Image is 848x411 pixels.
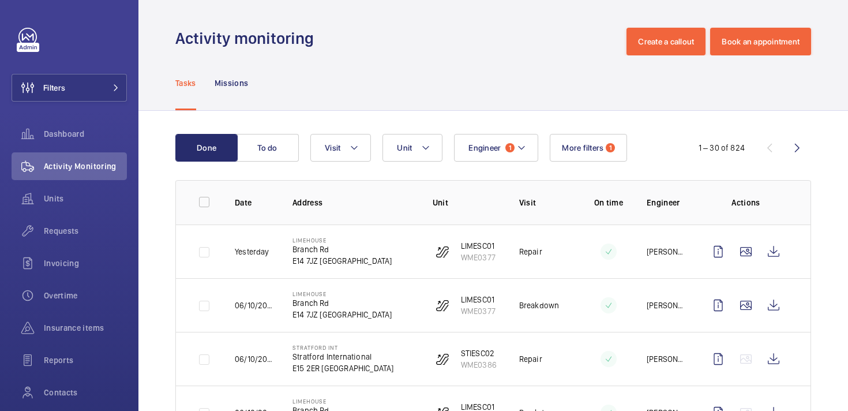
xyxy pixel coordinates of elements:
span: Contacts [44,387,127,398]
p: E14 7JZ [GEOGRAPHIC_DATA] [292,309,392,320]
p: STIESC02 [461,348,497,359]
p: Limehouse [292,290,392,297]
span: Filters [43,82,65,94]
p: Visit [519,197,571,208]
p: [PERSON_NAME] [647,353,686,365]
p: Stratford International [292,351,394,363]
p: E15 2ER [GEOGRAPHIC_DATA] [292,363,394,374]
p: Missions [215,77,249,89]
span: Overtime [44,290,127,301]
p: Limehouse [292,398,392,405]
p: Tasks [175,77,196,89]
span: Unit [397,143,412,152]
img: escalator.svg [436,352,449,366]
p: 06/10/2025 [235,300,274,311]
p: E14 7JZ [GEOGRAPHIC_DATA] [292,255,392,267]
span: Invoicing [44,257,127,269]
p: Branch Rd [292,297,392,309]
p: Repair [519,246,542,257]
button: Book an appointment [710,28,811,55]
span: 1 [505,143,515,152]
button: Engineer1 [454,134,538,162]
p: [PERSON_NAME] [647,246,686,257]
span: Activity Monitoring [44,160,127,172]
p: Address [292,197,414,208]
p: Breakdown [519,300,560,311]
p: Date [235,197,274,208]
div: 1 – 30 of 824 [699,142,745,154]
p: LIMESC01 [461,240,496,252]
h1: Activity monitoring [175,28,321,49]
p: Unit [433,197,501,208]
p: Engineer [647,197,686,208]
p: Yesterday [235,246,269,257]
button: Visit [310,134,371,162]
span: Requests [44,225,127,237]
span: Reports [44,354,127,366]
p: Actions [704,197,787,208]
p: WME0377 [461,252,496,263]
p: Stratford int [292,344,394,351]
p: LIMESC01 [461,294,496,305]
button: More filters1 [550,134,627,162]
span: Units [44,193,127,204]
span: Engineer [468,143,501,152]
p: 06/10/2025 [235,353,274,365]
img: escalator.svg [436,298,449,312]
p: On time [589,197,628,208]
button: Unit [382,134,442,162]
span: 1 [606,143,615,152]
button: Create a callout [626,28,706,55]
p: Limehouse [292,237,392,244]
button: To do [237,134,299,162]
button: Filters [12,74,127,102]
p: WME0386 [461,359,497,371]
span: Visit [325,143,340,152]
p: WME0377 [461,305,496,317]
button: Done [175,134,238,162]
img: escalator.svg [436,245,449,259]
p: Repair [519,353,542,365]
span: Insurance items [44,322,127,334]
span: Dashboard [44,128,127,140]
span: More filters [562,143,603,152]
p: Branch Rd [292,244,392,255]
p: [PERSON_NAME] [647,300,686,311]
